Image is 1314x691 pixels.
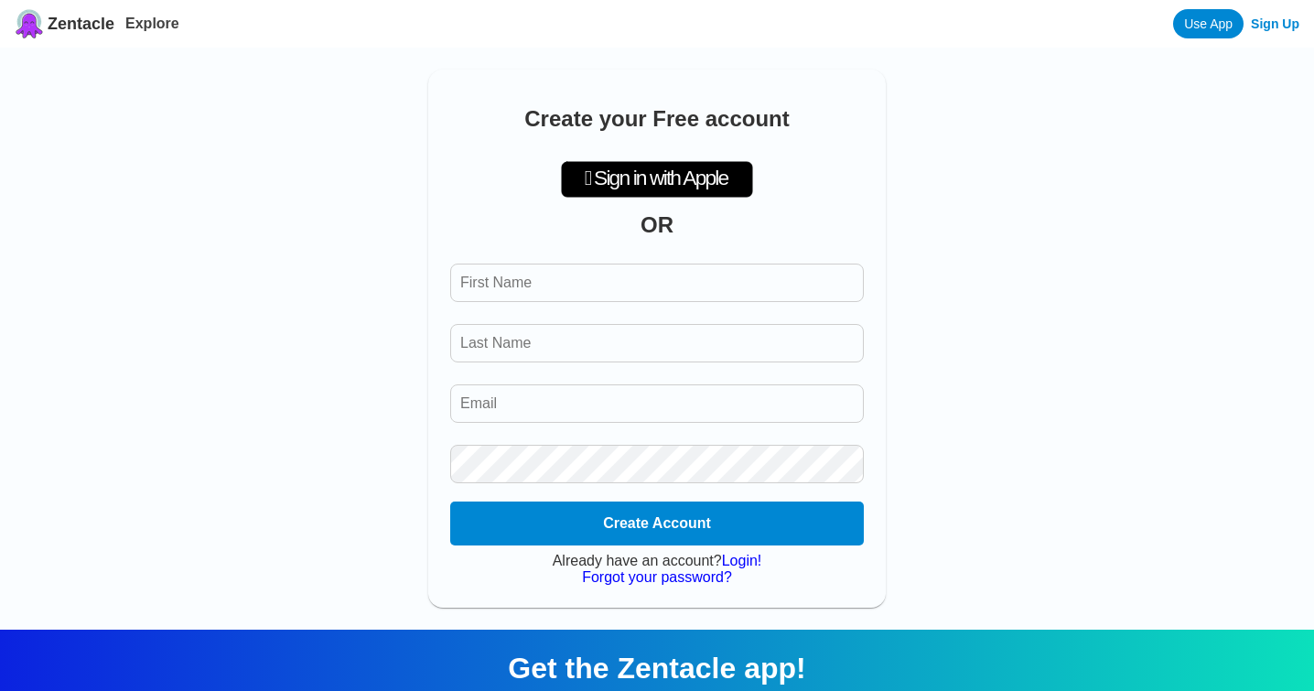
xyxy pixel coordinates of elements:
[48,15,114,34] span: Zentacle
[1173,9,1244,38] a: Use App
[450,106,864,132] h1: Create your Free account
[450,384,864,423] input: Email
[15,9,114,38] a: Zentacle logoZentacle
[1251,16,1299,31] a: Sign Up
[722,553,762,568] a: Login!
[125,16,179,31] a: Explore
[22,652,1292,686] div: Get the Zentacle app!
[450,502,864,545] button: Create Account
[450,324,864,362] input: Last Name
[15,9,44,38] img: Zentacle logo
[450,553,864,569] div: Already have an account?
[561,161,753,198] div: Sign in with Apple
[450,212,864,238] div: OR
[582,569,732,585] a: Forgot your password?
[450,264,864,302] input: First Name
